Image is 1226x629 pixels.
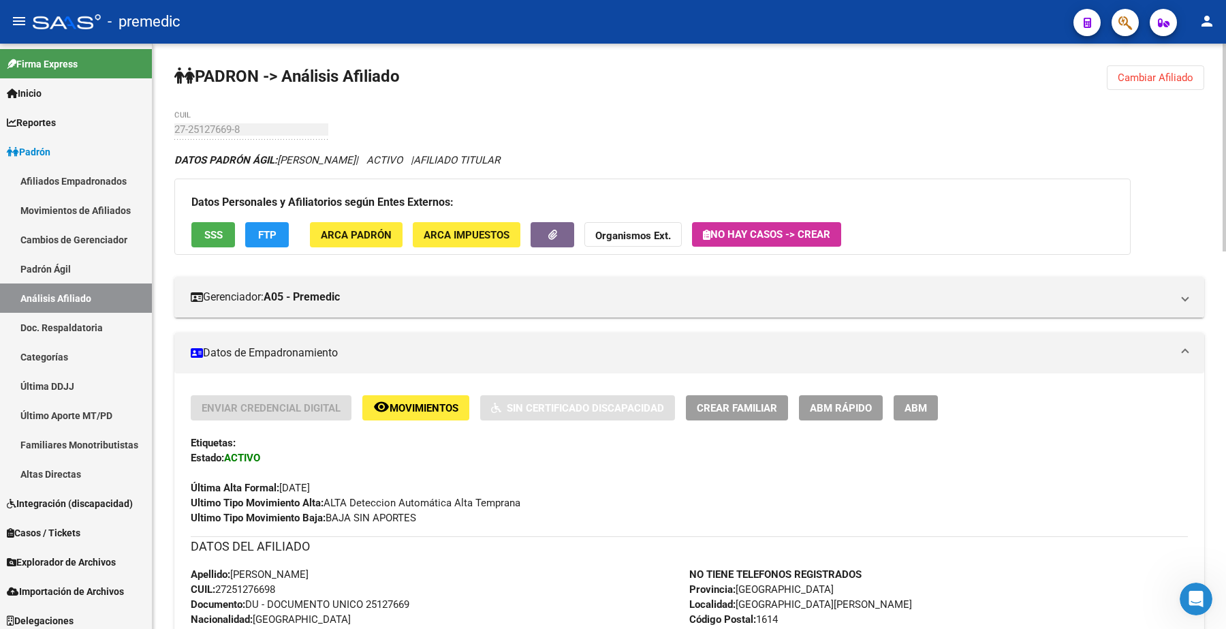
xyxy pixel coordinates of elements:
button: SSS [191,222,235,247]
mat-expansion-panel-header: Gerenciador:A05 - Premedic [174,277,1204,318]
span: [PERSON_NAME] [174,154,356,166]
button: ABM Rápido [799,395,883,420]
span: No hay casos -> Crear [703,228,830,241]
strong: NO TIENE TELEFONOS REGISTRADOS [689,568,862,581]
span: 1614 [689,613,778,626]
span: Integración (discapacidad) [7,496,133,511]
strong: CUIL: [191,583,215,596]
span: SSS [204,229,223,241]
span: Inicio [7,86,42,101]
span: ARCA Padrón [321,229,392,241]
span: 27251276698 [191,583,275,596]
span: Reportes [7,115,56,130]
mat-icon: remove_red_eye [373,399,390,415]
iframe: Intercom live chat [1180,583,1212,615]
span: Crear Familiar [697,402,777,414]
button: ARCA Padrón [310,222,403,247]
span: Enviar Credencial Digital [202,402,341,414]
strong: Provincia: [689,583,736,596]
button: Sin Certificado Discapacidad [480,395,675,420]
button: Movimientos [362,395,469,420]
span: BAJA SIN APORTES [191,512,416,524]
span: ALTA Deteccion Automática Alta Temprana [191,497,520,509]
button: Crear Familiar [686,395,788,420]
button: ABM [894,395,938,420]
mat-panel-title: Gerenciador: [191,290,1172,305]
span: Delegaciones [7,613,74,628]
strong: Localidad: [689,598,736,611]
strong: DATOS PADRÓN ÁGIL: [174,154,277,166]
span: FTP [258,229,277,241]
strong: Estado: [191,452,224,464]
span: Padrón [7,144,50,159]
button: FTP [245,222,289,247]
button: Organismos Ext. [584,222,682,247]
strong: Ultimo Tipo Movimiento Baja: [191,512,326,524]
span: [GEOGRAPHIC_DATA][PERSON_NAME] [689,598,912,611]
button: ARCA Impuestos [413,222,520,247]
button: Cambiar Afiliado [1107,65,1204,90]
strong: ACTIVO [224,452,260,464]
span: DU - DOCUMENTO UNICO 25127669 [191,598,409,611]
strong: Ultimo Tipo Movimiento Alta: [191,497,324,509]
span: AFILIADO TITULAR [413,154,500,166]
mat-icon: person [1199,13,1215,29]
strong: Apellido: [191,568,230,581]
span: ABM Rápido [810,402,872,414]
h3: DATOS DEL AFILIADO [191,537,1188,556]
span: Casos / Tickets [7,525,80,540]
strong: PADRON -> Análisis Afiliado [174,67,400,86]
span: ABM [905,402,927,414]
strong: A05 - Premedic [264,290,340,305]
mat-panel-title: Datos de Empadronamiento [191,346,1172,360]
span: [DATE] [191,482,310,494]
strong: Organismos Ext. [595,230,671,242]
span: Sin Certificado Discapacidad [507,402,664,414]
span: Firma Express [7,57,78,72]
span: Explorador de Archivos [7,555,116,570]
span: Importación de Archivos [7,584,124,599]
span: Movimientos [390,402,458,414]
span: [PERSON_NAME] [191,568,309,581]
strong: Código Postal: [689,613,756,626]
span: [GEOGRAPHIC_DATA] [689,583,834,596]
strong: Nacionalidad: [191,613,253,626]
span: - premedic [108,7,180,37]
h3: Datos Personales y Afiliatorios según Entes Externos: [191,193,1114,212]
mat-expansion-panel-header: Datos de Empadronamiento [174,333,1204,373]
button: No hay casos -> Crear [692,222,841,247]
strong: Documento: [191,598,245,611]
span: ARCA Impuestos [424,229,509,241]
strong: Etiquetas: [191,437,236,449]
i: | ACTIVO | [174,154,500,166]
strong: Última Alta Formal: [191,482,279,494]
mat-icon: menu [11,13,27,29]
button: Enviar Credencial Digital [191,395,351,420]
span: [GEOGRAPHIC_DATA] [191,613,351,626]
span: Cambiar Afiliado [1118,72,1193,84]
